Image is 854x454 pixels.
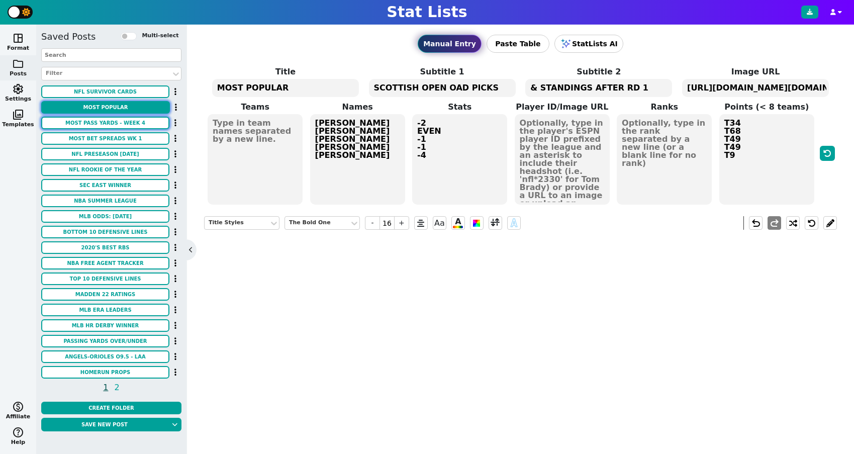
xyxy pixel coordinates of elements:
button: NFL Survivor Cards [41,85,169,98]
h5: Saved Posts [41,31,96,42]
label: Subtitle 1 [364,66,521,78]
button: Save new post [41,418,168,431]
button: undo [749,216,763,230]
span: undo [750,217,762,229]
span: monetization_on [12,401,24,413]
span: space_dashboard [12,32,24,44]
button: Create Folder [41,402,181,414]
div: The Bold One [289,219,345,227]
span: + [394,216,409,230]
button: Most Bet Spreads Wk 1 [41,132,169,145]
label: Teams [204,101,307,113]
label: Title [207,66,364,78]
button: Manual Entry [418,35,482,53]
span: help [12,426,24,438]
label: Multi-select [142,32,178,40]
span: folder [12,58,24,70]
button: 2020's Best RBs [41,241,169,254]
textarea: SCOTTISH OPEN OAD PICKS [369,79,516,97]
button: MLB HR Derby Winner [41,319,169,332]
button: StatLists AI [554,35,623,53]
textarea: & STANDINGS AFTER RD 1 [525,79,672,97]
button: Madden 22 Ratings [41,288,169,301]
button: redo [768,216,781,230]
button: MLB ERA Leaders [41,304,169,316]
button: Most Pass Yards - Week 4 [41,117,169,129]
label: Player ID/Image URL [511,101,614,113]
span: 1 [102,381,110,394]
textarea: MOST POPULAR [212,79,359,97]
label: Points (< 8 teams) [716,101,818,113]
textarea: T34 T68 T49 T49 T9 [719,114,814,205]
button: NFL Rookie of the Year [41,163,169,176]
span: - [365,216,380,230]
span: 2 [113,381,121,394]
span: redo [769,217,781,229]
label: Ranks [613,101,716,113]
label: Image URL [677,66,834,78]
button: NBA Free Agent Tracker [41,257,169,269]
span: settings [12,83,24,95]
button: SEC East Winner [41,179,169,192]
button: Paste Table [487,35,549,53]
button: Angels-Orioles O9.5 - laa [41,350,169,363]
button: MLB ODDS: [DATE] [41,210,169,223]
button: Top 10 Defensive Lines [41,273,169,285]
input: Search [41,48,181,62]
button: Bottom 10 Defensive Lines [41,226,169,238]
textarea: [URL][DOMAIN_NAME][DOMAIN_NAME] [682,79,829,97]
button: Homerun Props [41,366,169,379]
h1: Stat Lists [387,3,467,21]
button: NBA Summer League [41,195,169,207]
button: MOST POPULAR [41,101,170,114]
label: Stats [409,101,511,113]
span: Aa [433,216,446,230]
label: Names [306,101,409,113]
div: Title Styles [209,219,265,227]
button: Passing Yards Over/Under [41,335,169,347]
label: Subtitle 2 [521,66,678,78]
span: photo_library [12,109,24,121]
span: A [511,215,517,231]
button: NFL Preseason [DATE] [41,148,169,160]
textarea: [PERSON_NAME] [PERSON_NAME] [PERSON_NAME] [PERSON_NAME] [PERSON_NAME] [310,114,405,205]
textarea: -2 EVEN -1 -1 -4 [412,114,507,205]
